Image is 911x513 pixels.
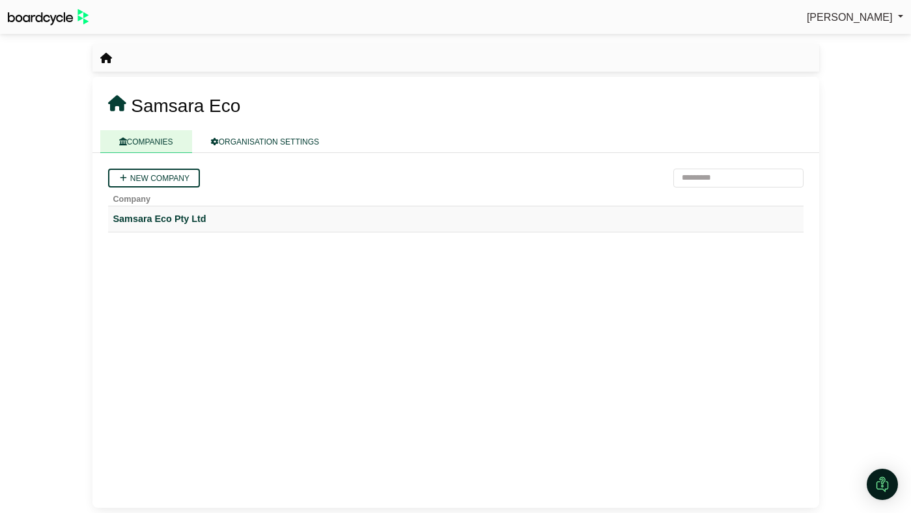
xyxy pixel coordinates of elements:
[131,96,240,116] span: Samsara Eco
[8,9,89,25] img: BoardcycleBlackGreen-aaafeed430059cb809a45853b8cf6d952af9d84e6e89e1f1685b34bfd5cb7d64.svg
[192,130,338,153] a: ORGANISATION SETTINGS
[807,12,893,23] span: [PERSON_NAME]
[867,469,898,500] div: Open Intercom Messenger
[100,130,192,153] a: COMPANIES
[108,169,200,187] a: New company
[807,9,903,26] a: [PERSON_NAME]
[113,212,798,227] a: Samsara Eco Pty Ltd
[108,187,804,206] th: Company
[100,50,112,67] nav: breadcrumb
